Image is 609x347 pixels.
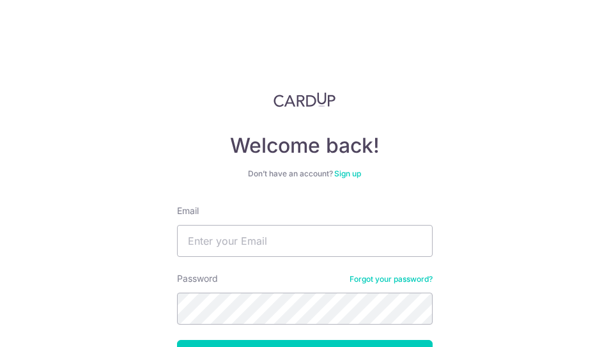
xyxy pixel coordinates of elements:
label: Password [177,272,218,285]
h4: Welcome back! [177,133,433,158]
div: Don’t have an account? [177,169,433,179]
input: Enter your Email [177,225,433,257]
a: Forgot your password? [350,274,433,284]
a: Sign up [334,169,361,178]
label: Email [177,204,199,217]
img: CardUp Logo [274,92,336,107]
